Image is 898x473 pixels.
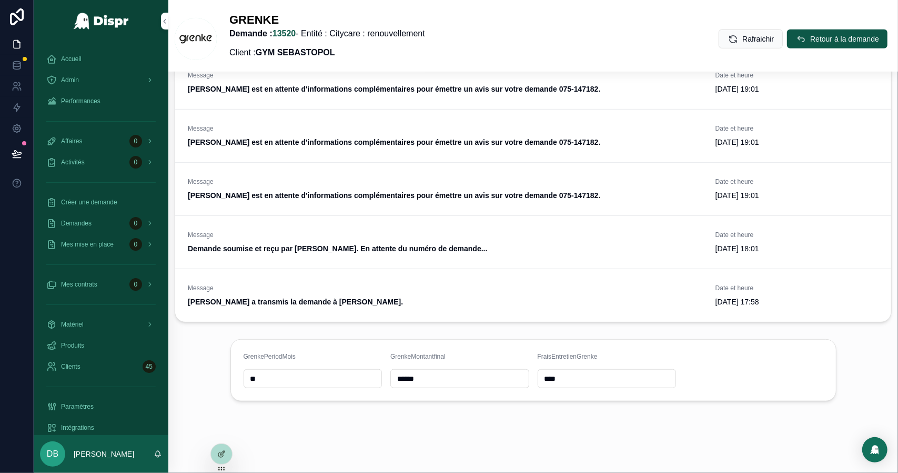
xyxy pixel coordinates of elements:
a: Demandes0 [40,214,162,233]
div: 0 [129,156,142,169]
span: Message [188,71,703,80]
strong: GYM SEBASTOPOL [256,48,335,57]
span: GrenkeMontantfinal [390,353,446,360]
span: Message [188,231,703,239]
a: Mes contrats0 [40,275,162,294]
a: Matériel [40,315,162,334]
strong: [PERSON_NAME] est en attente d'informations complémentaires pour émettre un avis sur votre demand... [188,138,600,146]
div: scrollable content [34,42,168,435]
strong: Demande soumise et reçu par [PERSON_NAME]. En attente du numéro de demande... [188,244,487,253]
img: App logo [73,13,129,29]
span: [DATE] 19:01 [715,137,879,147]
p: - Entité : Citycare : renouvellement [229,27,425,40]
span: Activités [61,158,85,166]
span: GrenkePeriodMois [244,353,296,360]
a: 13520 [273,29,296,38]
span: DB [47,448,58,460]
h1: GRENKE [229,13,425,27]
strong: [PERSON_NAME] est en attente d'informations complémentaires pour émettre un avis sur votre demand... [188,191,600,200]
a: Activités0 [40,153,162,172]
span: Performances [61,97,100,105]
span: Mes mise en place [61,240,114,249]
span: Date et heure [715,284,879,292]
span: Date et heure [715,231,879,239]
span: Date et heure [715,124,879,133]
strong: [PERSON_NAME] est en attente d'informations complémentaires pour émettre un avis sur votre demand... [188,85,600,93]
div: 0 [129,217,142,230]
span: Produits [61,341,84,350]
a: Admin [40,71,162,90]
strong: Demande : [229,29,296,38]
span: Clients [61,362,80,371]
a: Créer une demande [40,193,162,212]
div: Open Intercom Messenger [862,437,887,462]
span: Message [188,284,703,292]
span: Date et heure [715,71,879,80]
span: Créer une demande [61,198,117,206]
span: [DATE] 18:01 [715,243,879,254]
span: Date et heure [715,178,879,186]
span: Paramètres [61,402,94,411]
a: Clients45 [40,357,162,376]
span: Rafraichir [742,34,774,44]
p: Client : [229,46,425,59]
div: 0 [129,278,142,291]
span: [DATE] 19:01 [715,190,879,201]
a: Intégrations [40,418,162,437]
div: 0 [129,135,142,147]
div: 45 [143,360,156,373]
span: Affaires [61,137,82,145]
div: 0 [129,238,142,251]
strong: [PERSON_NAME] a transmis la demande à [PERSON_NAME]. [188,298,403,306]
a: Accueil [40,50,162,68]
span: Message [188,124,703,133]
span: Accueil [61,55,82,63]
span: Admin [61,76,79,84]
a: Affaires0 [40,132,162,151]
span: Retour à la demande [810,34,879,44]
a: Mes mise en place0 [40,235,162,254]
span: Demandes [61,219,92,228]
span: Message [188,178,703,186]
p: [PERSON_NAME] [74,449,134,459]
span: Intégrations [61,423,94,432]
a: Performances [40,92,162,111]
span: Mes contrats [61,280,97,289]
span: Matériel [61,320,84,329]
span: [DATE] 19:01 [715,84,879,94]
a: Paramètres [40,397,162,416]
button: Retour à la demande [787,29,887,48]
span: [DATE] 17:58 [715,297,879,307]
button: Rafraichir [719,29,783,48]
span: FraisEntretienGrenke [538,353,598,360]
a: Produits [40,336,162,355]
